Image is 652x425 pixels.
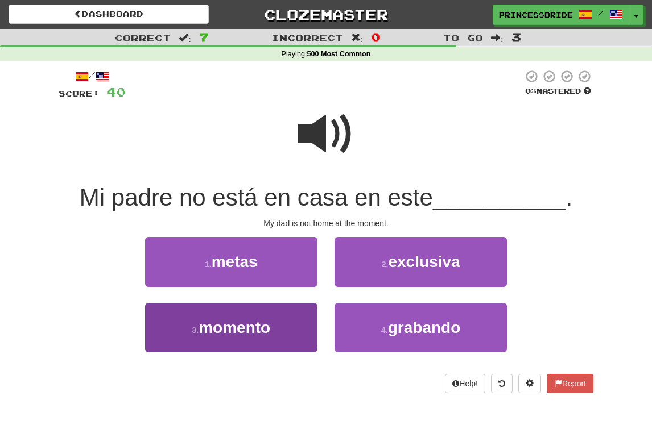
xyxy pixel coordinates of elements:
small: 2 . [382,260,389,269]
button: 4.grabando [335,303,507,352]
div: / [59,69,126,84]
span: / [598,9,604,17]
div: My dad is not home at the moment. [59,218,593,229]
a: Clozemaster [226,5,426,24]
button: Report [547,374,593,393]
button: 3.momento [145,303,317,352]
button: 2.exclusiva [335,237,507,286]
span: 40 [106,85,126,99]
span: 0 [371,30,381,44]
button: Help! [445,374,485,393]
span: __________ [433,184,566,211]
strong: 500 Most Common [307,50,370,58]
span: To go [443,32,483,43]
span: Incorrect [271,32,343,43]
span: princessbride [499,10,573,20]
span: grabando [388,319,461,336]
span: Score: [59,89,100,98]
span: 0 % [525,86,537,95]
a: Dashboard [9,5,209,24]
small: 4 . [381,326,388,335]
span: . [566,184,572,211]
button: 1.metas [145,237,317,286]
span: Mi padre no está en casa en este [80,184,433,211]
button: Round history (alt+y) [491,374,513,393]
span: 7 [199,30,209,44]
span: 3 [511,30,521,44]
small: 3 . [192,326,199,335]
span: : [179,33,191,43]
span: metas [212,253,258,270]
span: Correct [115,32,171,43]
span: : [351,33,364,43]
span: : [491,33,504,43]
span: exclusiva [388,253,460,270]
a: princessbride / [493,5,629,25]
small: 1 . [205,260,212,269]
div: Mastered [523,86,593,97]
span: momento [199,319,270,336]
